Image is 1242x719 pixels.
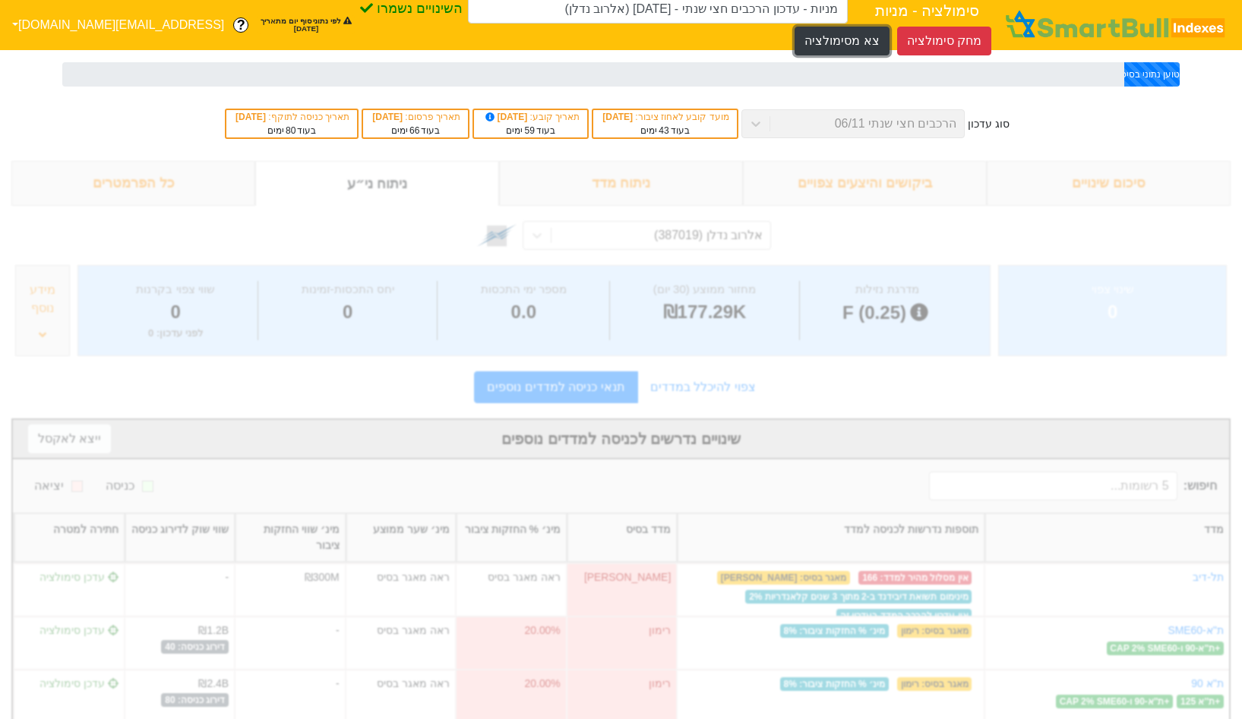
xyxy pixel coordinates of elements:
span: + ת"א-90 ו-CAP 2% SME60 [1107,642,1224,655]
div: בעוד ימים [234,124,349,137]
div: יחס התכסות-זמינות [262,281,433,298]
div: Toggle SortBy [235,514,345,561]
a: תל-דיב [1193,571,1224,583]
span: לפי נתוני סוף יום מתאריך [DATE] [258,15,354,34]
div: יציאה [34,477,64,495]
div: 0.0 [441,298,605,326]
div: - [124,563,235,616]
img: SmartBull [1003,10,1230,40]
div: 20.00% [525,676,561,692]
div: ₪2.4B [198,676,229,692]
div: Toggle SortBy [457,514,566,561]
div: מועד קובע לאחוז ציבור : [601,110,728,124]
div: ראה מאגר בסיס [377,569,450,585]
div: Toggle SortBy [985,514,1229,561]
div: תאריך פרסום : [371,110,460,124]
span: ? [237,15,245,36]
div: [PERSON_NAME] [566,563,677,616]
span: עדכן סימולציה [40,624,119,636]
div: כל הפרמטרים [11,161,255,206]
span: מאגר בסיס : [PERSON_NAME] [717,571,850,585]
span: מאגר בסיס : רימון [897,677,972,691]
span: 43 [659,125,668,136]
a: ת''א 90 [1191,677,1224,689]
div: 0 [97,298,254,326]
div: מספר ימי התכסות [441,281,605,298]
button: ייצא לאקסל [28,424,111,453]
a: תנאי כניסה למדדים נוספים [474,371,637,403]
div: - [336,623,340,639]
span: מינימום תשואת דיבידנד ב-2 מתוך 3 שנים קלאנדריות 2% [745,590,972,604]
div: Toggle SortBy [346,514,456,561]
span: [DATE] [235,112,268,122]
div: 0 [262,298,433,326]
div: Toggle SortBy [678,514,983,561]
div: מחזור ממוצע (30 יום) [614,281,795,298]
div: רימון [566,616,677,669]
div: ₪177.29K [614,298,795,326]
span: עדכן סימולציה [40,571,119,583]
div: תאריך כניסה לתוקף : [234,110,349,124]
span: דירוג כניסה: 80 [161,693,229,707]
span: חיפוש : [929,471,1217,500]
div: F (0.25) [804,298,972,327]
span: [DATE] [602,112,635,122]
span: אין עדכון להרכב המדד בעדכון זה [836,609,972,623]
span: + ת''א 125 [1177,695,1224,708]
span: + ת"א-90 ו-CAP 2% SME60 [1056,695,1173,708]
a: צפוי להיכלל במדדים [638,372,768,402]
div: ניתוח ני״ע [255,161,499,206]
span: מינ׳ % החזקות ציבור : 8% [780,624,889,638]
div: טוען נתוני בסיס - 5.00% [1124,62,1180,87]
div: Toggle SortBy [567,514,677,561]
div: מידע נוסף [20,281,65,317]
span: 59 [524,125,534,136]
div: 20.00% [525,623,561,639]
span: 66 [409,125,419,136]
button: צא מסימולציה [795,27,889,55]
button: מחק סימולציה [897,27,991,55]
div: ניתוח מדד [499,161,743,206]
span: מינ׳ % החזקות ציבור : 8% [780,677,889,691]
div: אלרוב נדלן (387019) [654,226,763,244]
span: [DATE] [483,112,530,122]
div: סוג עדכון [968,116,1010,132]
span: [DATE] [372,112,405,122]
div: ראה מאגר בסיס [377,676,450,692]
a: ת''א-SME60 [1168,624,1224,636]
div: Toggle SortBy [125,514,235,561]
span: אין מסלול מהיר למדד : 166 [858,571,972,585]
div: שווי צפוי בקרנות [97,281,254,298]
span: 80 [286,125,295,136]
div: בעוד ימים [482,124,580,137]
div: שינויים נדרשים לכניסה למדדים נוספים [28,427,1214,450]
input: 5 רשומות... [929,471,1177,500]
div: מדרגת נזילות [804,281,972,298]
div: כניסה [106,477,134,495]
div: סיכום שינויים [987,161,1231,206]
div: ראה מאגר בסיס [488,569,561,585]
div: לפני עדכון : 0 [97,326,254,341]
div: ראה מאגר בסיס [377,623,450,639]
div: שינוי צפוי [1018,281,1207,298]
span: עדכן סימולציה [40,677,119,689]
img: tase link [477,216,517,255]
div: ₪300M [305,569,340,585]
span: דירוג כניסה: 40 [161,640,229,654]
div: Toggle SortBy [14,514,124,561]
div: בעוד ימים [371,124,460,137]
div: בעוד ימים [601,124,728,137]
span: מאגר בסיס : רימון [897,624,972,638]
div: ₪1.2B [198,623,229,639]
div: - [336,676,340,692]
div: ביקושים והיצעים צפויים [743,161,987,206]
div: תאריך קובע : [482,110,580,124]
div: 0 [1018,298,1207,326]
